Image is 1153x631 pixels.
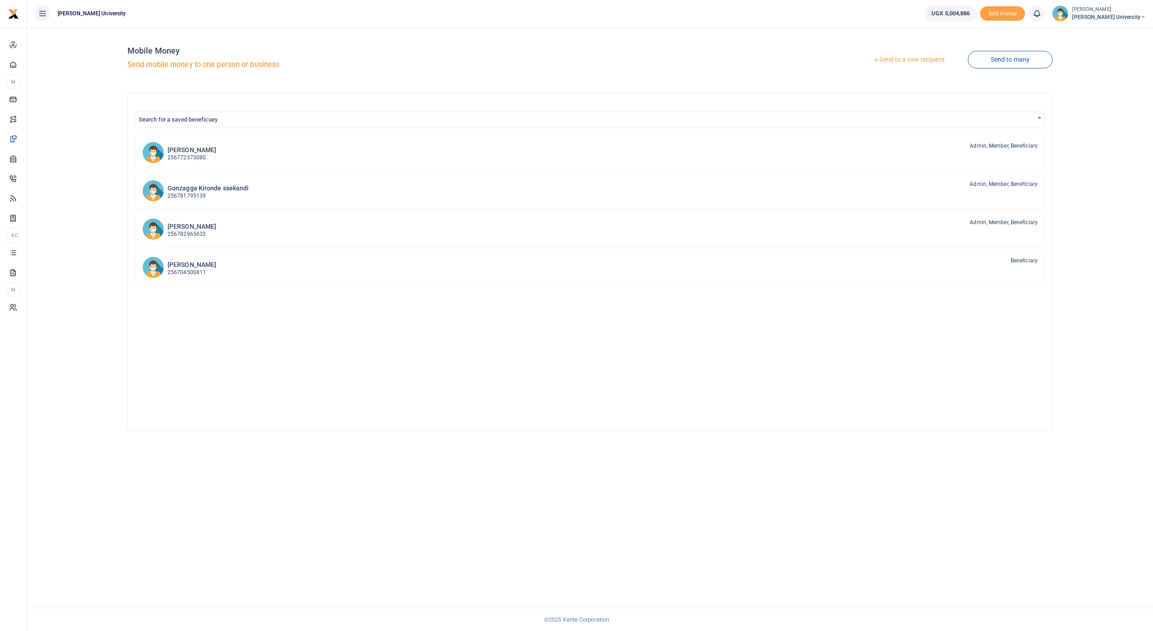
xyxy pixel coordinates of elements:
li: Wallet ballance [921,5,980,22]
span: Search for a saved beneficiary [135,112,1044,127]
a: GKs Gonzagga Kironde ssekandi 256781795139 Admin, Member, Beneficiary [135,173,1045,209]
a: profile-user [PERSON_NAME] [PERSON_NAME] University [1052,5,1146,22]
li: Toup your wallet [980,6,1025,21]
h6: [PERSON_NAME] [168,223,216,230]
span: Admin, Member, Beneficiary [970,180,1038,188]
h6: Gonzagga Kironde ssekandi [168,185,249,192]
p: 256772573080 [168,153,216,162]
a: Send to many [968,51,1053,68]
li: Ac [7,228,19,243]
h4: Mobile Money [127,46,586,56]
span: [PERSON_NAME] University [1072,13,1146,21]
img: logo-small [8,9,19,19]
img: profile-user [1052,5,1068,22]
a: NK [PERSON_NAME] 256704500811 Beneficiary [135,249,1045,285]
span: Search for a saved beneficiary [135,112,1044,126]
h6: [PERSON_NAME] [168,146,216,154]
h6: [PERSON_NAME] [168,261,216,269]
a: ScO [PERSON_NAME] 256782965632 Admin, Member, Beneficiary [135,211,1045,247]
p: 256704500811 [168,268,216,277]
li: M [7,282,19,297]
a: logo-small logo-large logo-large [8,10,19,17]
span: Admin, Member, Beneficiary [970,142,1038,150]
a: PB [PERSON_NAME] 256772573080 Admin, Member, Beneficiary [135,135,1045,171]
a: Add money [980,9,1025,16]
h5: Send mobile money to one person or business [127,60,586,69]
a: Send to a new recipient [850,52,967,68]
img: NK [142,257,164,278]
small: [PERSON_NAME] [1072,6,1146,14]
span: Admin, Member, Beneficiary [970,218,1038,226]
li: M [7,74,19,89]
span: UGX 5,004,886 [931,9,970,18]
span: [PERSON_NAME] University [54,9,129,18]
img: PB [142,142,164,163]
span: Add money [980,6,1025,21]
span: Search for a saved beneficiary [139,116,218,123]
p: 256782965632 [168,230,216,239]
p: 256781795139 [168,192,249,200]
img: GKs [142,180,164,202]
span: Beneficiary [1011,257,1038,265]
a: UGX 5,004,886 [925,5,976,22]
img: ScO [142,218,164,240]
